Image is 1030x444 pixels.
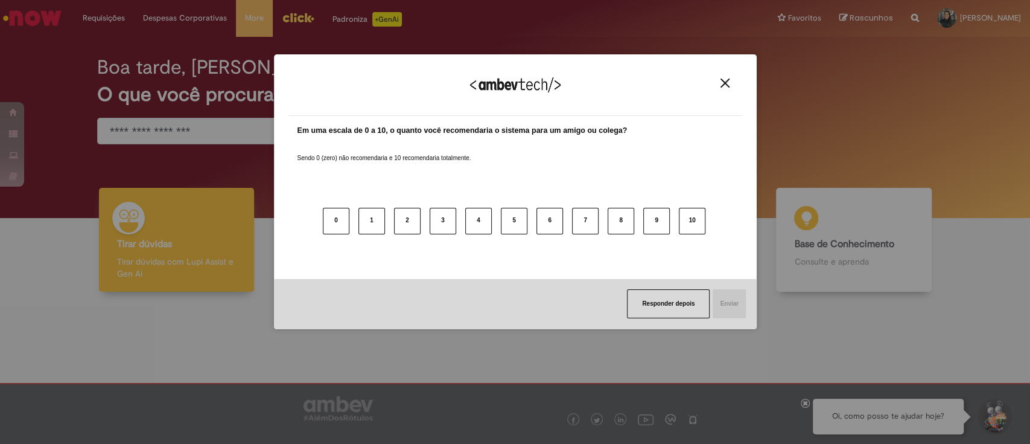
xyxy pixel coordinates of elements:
[572,208,599,234] button: 7
[717,78,733,88] button: Close
[608,208,634,234] button: 8
[627,289,710,318] button: Responder depois
[643,208,670,234] button: 9
[720,79,730,88] img: Close
[358,208,385,234] button: 1
[679,208,705,234] button: 10
[470,77,561,92] img: Logo Ambevtech
[536,208,563,234] button: 6
[430,208,456,234] button: 3
[323,208,349,234] button: 0
[297,140,471,162] label: Sendo 0 (zero) não recomendaria e 10 recomendaria totalmente.
[394,208,421,234] button: 2
[501,208,527,234] button: 5
[465,208,492,234] button: 4
[297,125,628,137] label: Em uma escala de 0 a 10, o quanto você recomendaria o sistema para um amigo ou colega?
